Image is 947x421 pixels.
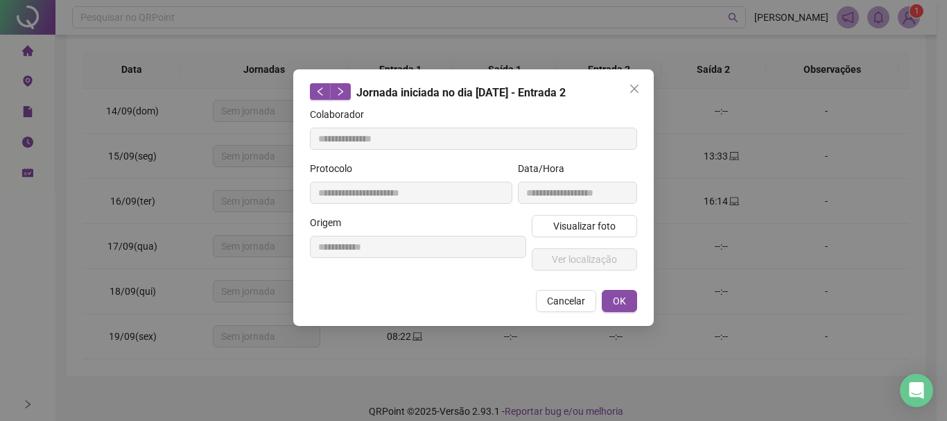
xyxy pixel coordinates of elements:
span: OK [613,293,626,309]
button: Close [623,78,645,100]
label: Colaborador [310,107,373,122]
button: left [310,83,331,100]
label: Origem [310,215,350,230]
span: left [315,87,325,96]
span: right [336,87,345,96]
span: close [629,83,640,94]
button: OK [602,290,637,312]
div: Jornada iniciada no dia [DATE] - Entrada 2 [310,83,637,101]
button: Ver localização [532,248,637,270]
label: Data/Hora [518,161,573,176]
label: Protocolo [310,161,361,176]
span: Visualizar foto [553,218,616,234]
button: Cancelar [536,290,596,312]
span: Cancelar [547,293,585,309]
button: right [330,83,351,100]
div: Open Intercom Messenger [900,374,933,407]
button: Visualizar foto [532,215,637,237]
